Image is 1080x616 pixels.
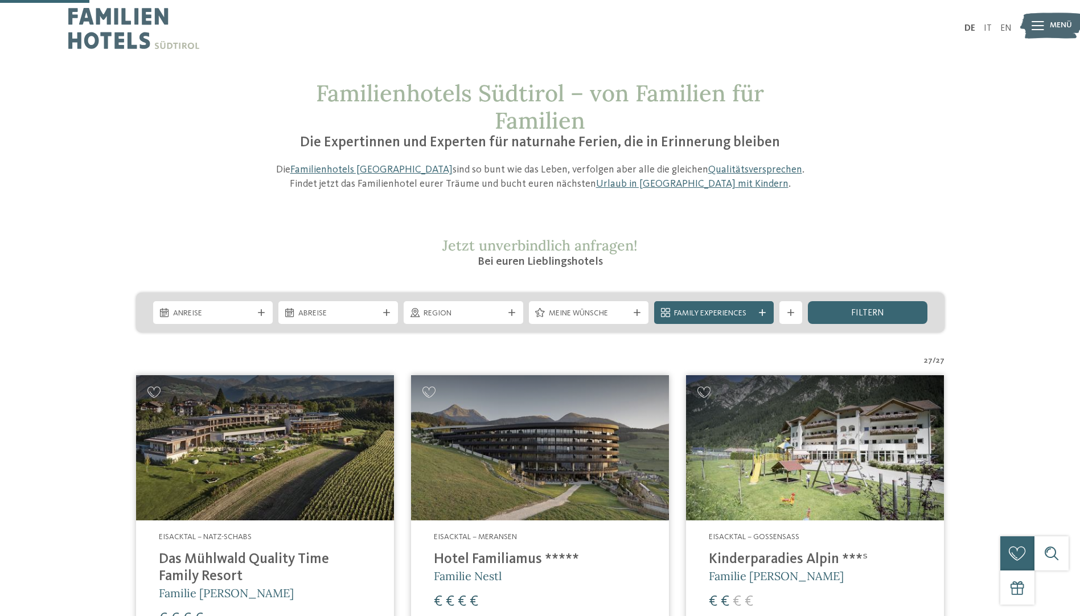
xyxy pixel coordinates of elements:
[442,236,638,254] span: Jetzt unverbindlich anfragen!
[1000,24,1012,33] a: EN
[709,569,844,583] span: Familie [PERSON_NAME]
[936,355,945,367] span: 27
[298,308,378,319] span: Abreise
[173,308,253,319] span: Anreise
[446,594,454,609] span: €
[470,594,478,609] span: €
[709,551,921,568] h4: Kinderparadies Alpin ***ˢ
[136,375,394,520] img: Familienhotels gesucht? Hier findet ihr die besten!
[1050,20,1072,31] span: Menü
[596,179,789,189] a: Urlaub in [GEOGRAPHIC_DATA] mit Kindern
[733,594,741,609] span: €
[159,533,252,541] span: Eisacktal – Natz-Schabs
[686,375,944,520] img: Kinderparadies Alpin ***ˢ
[434,569,502,583] span: Familie Nestl
[709,594,717,609] span: €
[478,256,603,268] span: Bei euren Lieblingshotels
[316,79,764,135] span: Familienhotels Südtirol – von Familien für Familien
[984,24,992,33] a: IT
[549,308,629,319] span: Meine Wünsche
[933,355,936,367] span: /
[300,135,780,150] span: Die Expertinnen und Experten für naturnahe Ferien, die in Erinnerung bleiben
[745,594,753,609] span: €
[424,308,503,319] span: Region
[964,24,975,33] a: DE
[924,355,933,367] span: 27
[159,551,371,585] h4: Das Mühlwald Quality Time Family Resort
[721,594,729,609] span: €
[709,533,799,541] span: Eisacktal – Gossensass
[708,165,802,175] a: Qualitätsversprechen
[290,165,453,175] a: Familienhotels [GEOGRAPHIC_DATA]
[434,533,517,541] span: Eisacktal – Meransen
[458,594,466,609] span: €
[851,309,884,318] span: filtern
[159,586,294,600] span: Familie [PERSON_NAME]
[270,163,811,191] p: Die sind so bunt wie das Leben, verfolgen aber alle die gleichen . Findet jetzt das Familienhotel...
[411,375,669,520] img: Familienhotels gesucht? Hier findet ihr die besten!
[674,308,754,319] span: Family Experiences
[434,594,442,609] span: €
